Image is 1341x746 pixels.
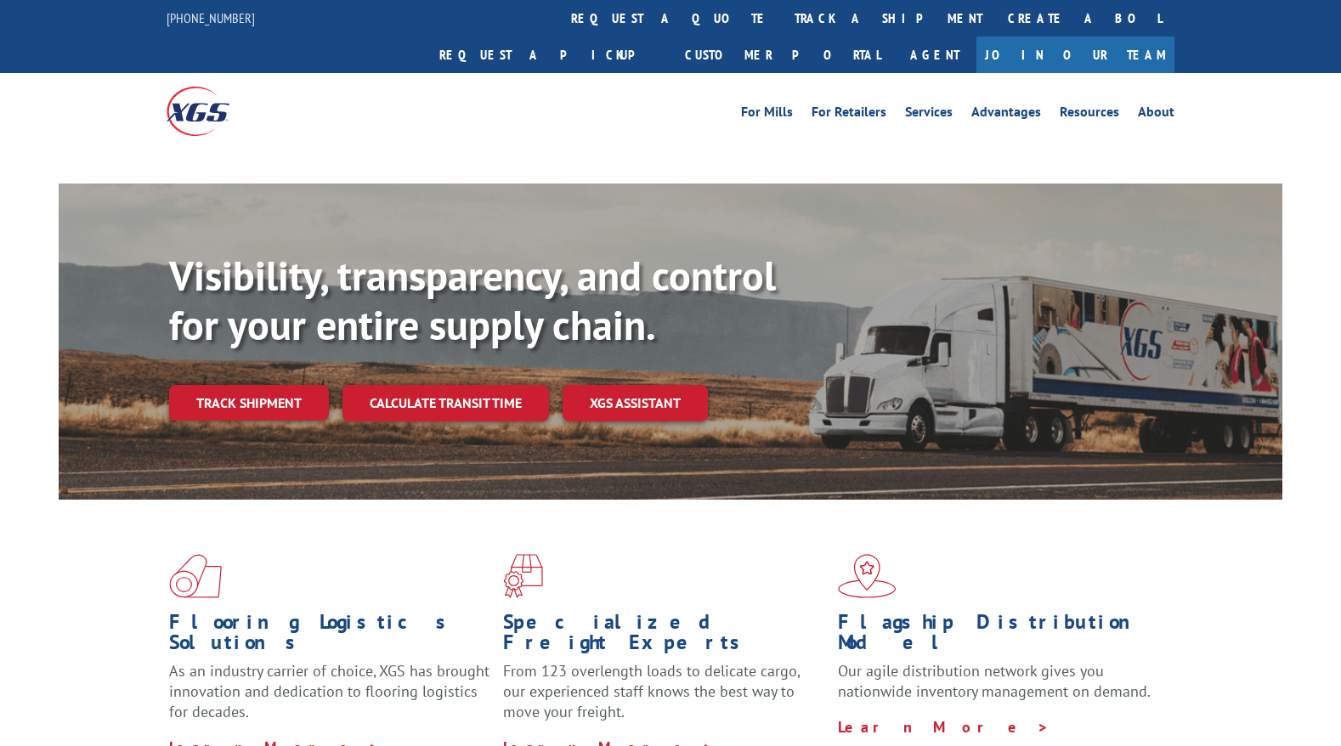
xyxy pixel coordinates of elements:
[971,105,1041,124] a: Advantages
[905,105,953,124] a: Services
[976,37,1174,73] a: Join Our Team
[503,661,824,737] p: From 123 overlength loads to delicate cargo, our experienced staff knows the best way to move you...
[672,37,893,73] a: Customer Portal
[838,612,1159,661] h1: Flagship Distribution Model
[893,37,976,73] a: Agent
[1060,105,1119,124] a: Resources
[503,612,824,661] h1: Specialized Freight Experts
[563,385,708,421] a: XGS ASSISTANT
[838,554,897,598] img: xgs-icon-flagship-distribution-model-red
[167,9,255,26] a: [PHONE_NUMBER]
[838,717,1050,737] a: Learn More >
[169,612,490,661] h1: Flooring Logistics Solutions
[1138,105,1174,124] a: About
[503,554,543,598] img: xgs-icon-focused-on-flooring-red
[741,105,793,124] a: For Mills
[169,385,329,421] a: Track shipment
[169,249,776,351] b: Visibility, transparency, and control for your entire supply chain.
[169,661,489,721] span: As an industry carrier of choice, XGS has brought innovation and dedication to flooring logistics...
[169,554,222,598] img: xgs-icon-total-supply-chain-intelligence-red
[838,661,1151,701] span: Our agile distribution network gives you nationwide inventory management on demand.
[812,105,886,124] a: For Retailers
[427,37,672,73] a: Request a pickup
[342,385,549,421] a: Calculate transit time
